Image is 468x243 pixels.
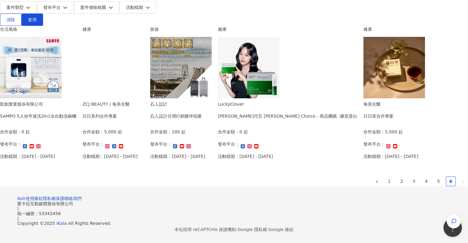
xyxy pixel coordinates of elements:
span: | [236,227,238,232]
p: 活動檔期：[DATE] - [DATE] [82,99,138,105]
a: 3 [409,177,418,186]
span: 活動檔期 [126,5,143,10]
p: 活動檔期：[DATE] - [DATE] [211,153,266,160]
li: Next Page [458,176,468,186]
span: 套用 [28,17,37,22]
a: 6 [446,177,455,186]
iframe: Help Scout Beacon - Open [443,218,462,237]
span: | [17,216,19,221]
span: 本站採用 reCAPTCHA 保護機制 [174,226,294,233]
a: Google 隱私權 [238,227,267,232]
div: Copyright © 2025 All Rights Reserved. [17,221,451,226]
li: Previous Page [372,176,382,186]
li: 3 [409,176,419,186]
p: 發布平台： [211,141,233,147]
div: 統一編號：53342456 [17,211,451,216]
span: | [17,206,19,211]
div: 健康 [357,26,418,33]
div: 旅遊 [144,26,205,33]
li: 5 [434,176,443,186]
div: 日日茶合作專案 [357,113,387,120]
a: 4 [422,177,431,186]
span: 案件價格範圍 [80,5,106,10]
a: 2 [397,177,406,186]
a: 1 [385,177,394,186]
img: 日日系列 [82,37,105,44]
p: 合作金額： [82,74,104,81]
p: 發布平台： [82,86,104,93]
li: 6 [446,176,456,186]
p: 活動檔期：[DATE] - [DATE] [357,153,412,160]
a: Kolr [17,196,26,201]
a: 使用條款 [26,196,43,201]
a: 5 [434,177,443,186]
a: 聯絡我們 [64,196,82,201]
p: 合作金額： [357,128,378,135]
div: ZCJ BEAUTY / 每美生醫 [82,46,130,53]
p: 5,000 起 [104,74,122,81]
img: 韓國健康食品功能性膠原蛋白 [211,37,273,98]
p: 0 起 [233,128,241,135]
div: 石人設計分潤行銷夥伴招募 [144,113,195,120]
p: 5,000 起 [378,128,396,135]
p: 活動檔期：[DATE] - [DATE] [144,153,199,160]
button: right [458,176,468,186]
span: 發布平台 [43,5,61,10]
button: 發布平台 [37,1,74,14]
div: 日日系列合作專案 [82,58,130,65]
div: [PERSON_NAME]代言 [PERSON_NAME] Choice - 商品團購 -膠原蛋白 [211,113,350,120]
div: 每美生醫 [357,101,387,108]
span: right [461,180,465,183]
span: | [267,227,269,232]
span: 案件類型 [6,5,24,10]
button: 套用 [22,14,43,26]
img: 石人設計行李箱 [144,37,205,98]
div: 愛卡拉互動媒體股份有限公司 [17,201,451,206]
div: 石人設計 [144,101,195,108]
p: 發布平台： [357,141,378,147]
li: 2 [397,176,406,186]
button: left [372,176,382,186]
li: 4 [421,176,431,186]
p: 100 起 [165,128,179,135]
a: Google 條款 [268,227,294,232]
img: 日日茶 [357,37,418,98]
button: 案件價格範圍 [74,1,119,14]
div: 健康 [82,26,138,33]
p: 合作金額： [211,128,233,135]
div: LuckyClover [211,101,350,108]
li: 1 [384,176,394,186]
button: 活動檔期 [119,1,156,14]
span: 清除 [6,17,15,22]
a: 隱私權保護 [43,196,64,201]
p: 合作金額： [144,128,165,135]
p: 發布平台： [144,141,165,147]
a: iKala [56,221,67,226]
p: 0 起 [22,128,30,135]
span: left [375,180,379,183]
div: 健康 [211,26,350,33]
